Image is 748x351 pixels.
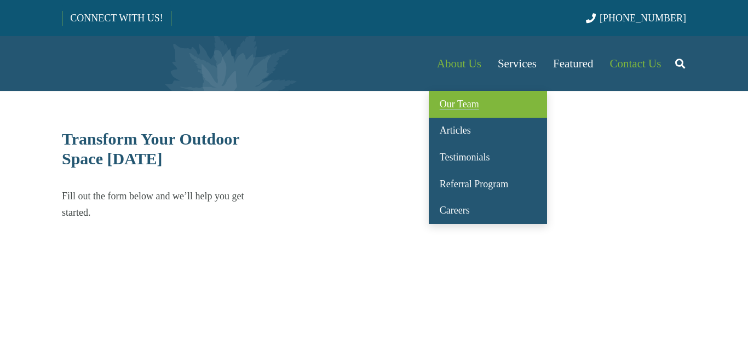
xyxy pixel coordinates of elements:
span: Services [498,57,537,70]
span: Testimonials [440,152,490,163]
a: Careers [429,197,547,224]
span: [PHONE_NUMBER] [600,13,686,24]
a: [PHONE_NUMBER] [586,13,686,24]
a: Testimonials [429,144,547,171]
a: Services [490,36,545,91]
a: Our Team [429,91,547,118]
a: Featured [545,36,601,91]
span: Referral Program [440,179,508,189]
span: Transform Your Outdoor Space [DATE] [62,130,239,168]
span: About Us [437,57,481,70]
span: Contact Us [610,57,661,70]
a: Search [669,50,691,77]
span: Careers [440,205,470,216]
p: Fill out the form below and we’ll help you get started. [62,188,266,221]
a: Referral Program [429,171,547,198]
span: Our Team [440,99,479,110]
a: Articles [429,118,547,145]
a: CONNECT WITH US! [62,5,170,31]
span: Featured [553,57,593,70]
a: Borst-Logo [62,42,244,85]
span: Articles [440,125,471,136]
a: About Us [429,36,490,91]
a: Contact Us [602,36,670,91]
